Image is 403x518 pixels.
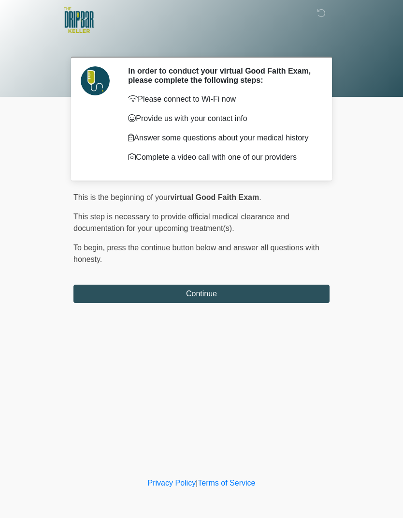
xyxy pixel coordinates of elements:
[198,479,255,487] a: Terms of Service
[128,152,315,163] p: Complete a video call with one of our providers
[259,193,261,201] span: .
[128,66,315,85] h2: In order to conduct your virtual Good Faith Exam, please complete the following steps:
[73,244,319,263] span: press the continue button below and answer all questions with honesty.
[81,66,110,95] img: Agent Avatar
[128,113,315,124] p: Provide us with your contact info
[128,132,315,144] p: Answer some questions about your medical history
[73,193,170,201] span: This is the beginning of your
[73,213,289,232] span: This step is necessary to provide official medical clearance and documentation for your upcoming ...
[73,244,107,252] span: To begin,
[64,7,94,33] img: The DRIPBaR - Keller Logo
[73,285,330,303] button: Continue
[170,193,259,201] strong: virtual Good Faith Exam
[148,479,196,487] a: Privacy Policy
[128,93,315,105] p: Please connect to Wi-Fi now
[196,479,198,487] a: |
[66,35,337,53] h1: ‎ ‎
